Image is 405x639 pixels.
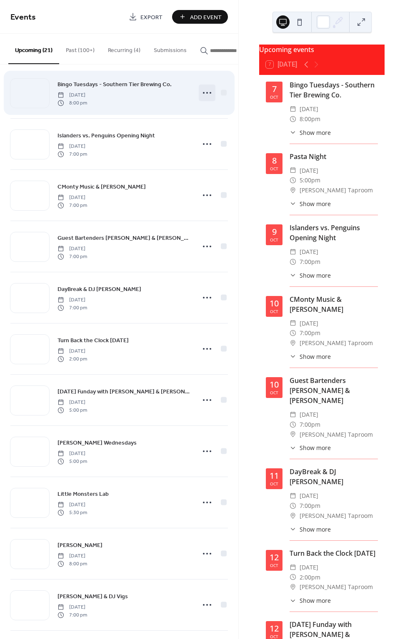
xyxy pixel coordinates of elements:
span: 7:00 pm [57,201,87,209]
span: 7:00 pm [57,304,87,311]
div: DayBreak & DJ [PERSON_NAME] [290,467,378,487]
div: Bingo Tuesdays - Southern Tier Brewing Co. [290,80,378,100]
div: 10 [270,299,279,308]
div: ​ [290,443,296,452]
div: Islanders vs. Penguins Opening Night [290,223,378,243]
div: ​ [290,185,296,195]
a: Turn Back the Clock [DATE] [57,336,129,345]
span: [DATE] [57,143,87,150]
span: [DATE] [57,604,87,611]
span: [DATE] [300,247,318,257]
span: Show more [300,199,331,208]
span: 7:00pm [300,501,320,511]
span: [PERSON_NAME] & DJ Vigs [57,592,128,601]
div: Pasta Night [290,152,378,162]
a: [PERSON_NAME] [57,540,102,550]
div: ​ [290,128,296,137]
span: Show more [300,128,331,137]
div: ​ [290,271,296,280]
div: ​ [290,175,296,185]
div: Oct [270,167,278,171]
a: Bingo Tuesdays - Southern Tier Brewing Co. [57,80,172,89]
div: ​ [290,491,296,501]
span: [DATE] Funday with [PERSON_NAME] & [PERSON_NAME] [57,388,190,396]
div: 10 [270,380,279,389]
span: [PERSON_NAME] Taproom [300,185,373,195]
div: ​ [290,582,296,592]
span: 7:00 pm [57,253,87,260]
div: 9 [272,228,277,236]
div: Oct [270,563,278,567]
button: Add Event [172,10,228,24]
span: Islanders vs. Penguins Opening Night [57,132,155,140]
span: 7:00pm [300,328,320,338]
div: ​ [290,562,296,572]
span: 7:00pm [300,420,320,430]
div: ​ [290,328,296,338]
button: Recurring (4) [101,34,147,63]
div: Oct [270,95,278,99]
a: Little Monsters Lab [57,489,109,499]
span: Show more [300,596,331,605]
div: Oct [270,390,278,395]
div: ​ [290,501,296,511]
div: ​ [290,114,296,124]
a: DayBreak & DJ [PERSON_NAME] [57,284,141,294]
span: 7:00 pm [57,611,87,619]
span: [DATE] [57,296,87,304]
button: ​Show more [290,596,331,605]
span: [DATE] [300,491,318,501]
div: Oct [270,309,278,313]
div: CMonty Music & [PERSON_NAME] [290,294,378,314]
span: [DATE] [57,552,87,560]
span: [DATE] [57,501,87,509]
div: ​ [290,257,296,267]
span: Show more [300,443,331,452]
div: ​ [290,166,296,176]
span: [DATE] [300,318,318,328]
a: [PERSON_NAME] Wednesdays [57,438,137,448]
div: Oct [270,634,278,639]
button: Submissions [147,34,193,63]
div: ​ [290,318,296,328]
div: 8 [272,157,277,165]
button: Past (100+) [59,34,101,63]
span: [DATE] [57,245,87,253]
button: ​Show more [290,199,331,208]
span: 8:00pm [300,114,320,124]
a: [DATE] Funday with [PERSON_NAME] & [PERSON_NAME] [57,387,190,396]
div: Oct [270,238,278,242]
div: Guest Bartenders [PERSON_NAME] & [PERSON_NAME] [290,375,378,405]
span: DayBreak & DJ [PERSON_NAME] [57,285,141,294]
span: Show more [300,352,331,361]
span: 5:00 pm [57,457,87,465]
span: [PERSON_NAME] Wednesdays [57,439,137,448]
a: CMonty Music & [PERSON_NAME] [57,182,146,191]
span: 5:00pm [300,175,320,185]
span: CMonty Music & [PERSON_NAME] [57,183,146,191]
span: 7:00 pm [57,150,87,158]
span: [PERSON_NAME] [57,541,102,550]
span: [DATE] [57,450,87,457]
span: 5:00 pm [57,406,87,414]
div: 12 [270,553,279,562]
div: Oct [270,482,278,486]
div: ​ [290,199,296,208]
span: [DATE] [57,348,87,355]
div: ​ [290,596,296,605]
button: Upcoming (21) [8,34,59,64]
div: ​ [290,511,296,521]
span: [PERSON_NAME] Taproom [300,582,373,592]
span: [PERSON_NAME] Taproom [300,511,373,521]
span: 5:30 pm [57,509,87,516]
div: ​ [290,430,296,440]
span: Events [10,9,36,25]
button: ​Show more [290,352,331,361]
span: 8:00 pm [57,99,87,107]
button: ​Show more [290,525,331,534]
span: Show more [300,271,331,280]
div: ​ [290,572,296,582]
span: Show more [300,525,331,534]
